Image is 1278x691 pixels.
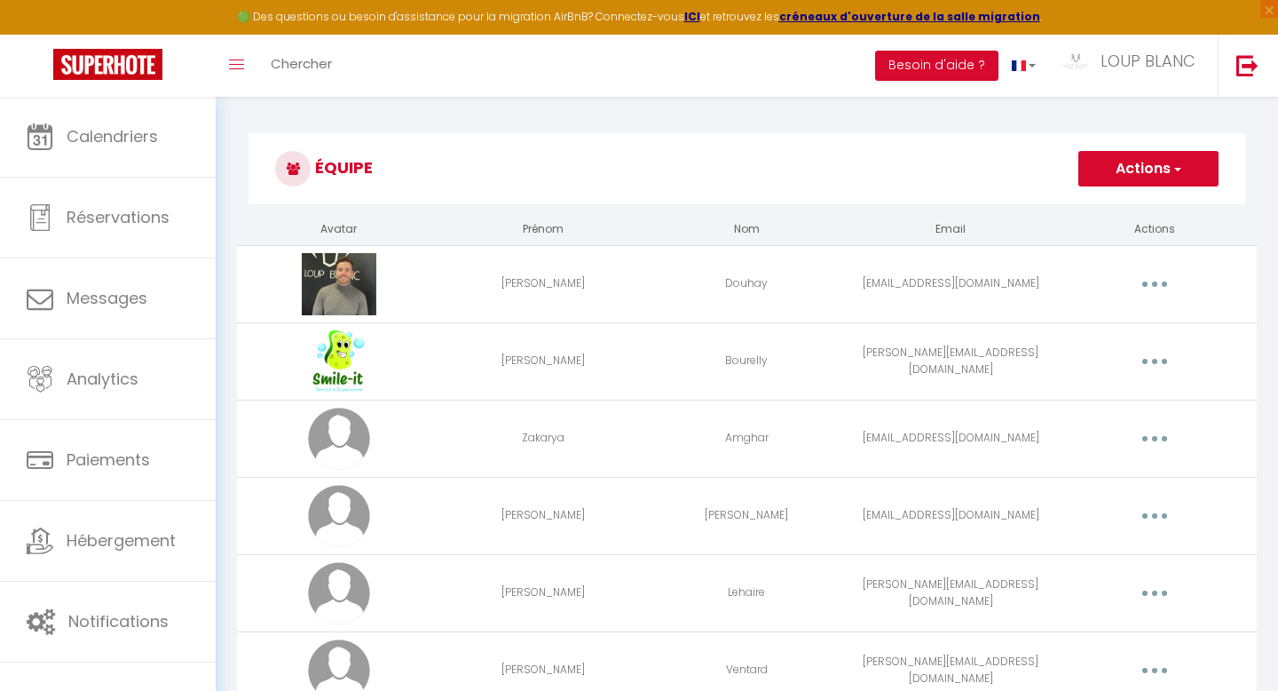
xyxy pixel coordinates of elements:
[67,449,150,471] span: Paiements
[1049,35,1218,97] a: ... LOUP BLANC
[848,400,1053,477] td: [EMAIL_ADDRESS][DOMAIN_NAME]
[441,322,645,400] td: [PERSON_NAME]
[848,322,1053,400] td: [PERSON_NAME][EMAIL_ADDRESS][DOMAIN_NAME]
[645,554,849,631] td: Lehaire
[67,125,158,147] span: Calendriers
[779,9,1040,24] a: créneaux d'ouverture de la salle migration
[248,133,1245,204] h3: Équipe
[1236,54,1258,76] img: logout
[53,49,162,80] img: Super Booking
[848,554,1053,631] td: [PERSON_NAME][EMAIL_ADDRESS][DOMAIN_NAME]
[308,408,370,470] img: avatar.png
[684,9,700,24] a: ICI
[67,206,170,228] span: Réservations
[875,51,998,81] button: Besoin d'aide ?
[645,322,849,400] td: Bourelly
[237,214,441,245] th: Avatar
[441,214,645,245] th: Prénom
[67,529,176,552] span: Hébergement
[441,477,645,554] td: [PERSON_NAME]
[848,214,1053,245] th: Email
[848,245,1053,322] td: [EMAIL_ADDRESS][DOMAIN_NAME]
[1078,151,1219,187] button: Actions
[308,330,371,393] img: 17388376773006.jpg
[645,245,849,322] td: Douhay
[848,477,1053,554] td: [EMAIL_ADDRESS][DOMAIN_NAME]
[67,287,147,309] span: Messages
[271,54,332,73] span: Chercher
[302,253,375,315] img: 17388357895529.jpeg
[645,214,849,245] th: Nom
[308,485,370,547] img: avatar.png
[441,400,645,477] td: Zakarya
[645,477,849,554] td: [PERSON_NAME]
[1100,50,1195,72] span: LOUP BLANC
[441,554,645,631] td: [PERSON_NAME]
[68,610,169,632] span: Notifications
[257,35,345,97] a: Chercher
[1062,52,1089,70] img: ...
[441,245,645,322] td: [PERSON_NAME]
[645,400,849,477] td: Amghar
[308,562,370,624] img: avatar.png
[1053,214,1257,245] th: Actions
[67,368,138,390] span: Analytics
